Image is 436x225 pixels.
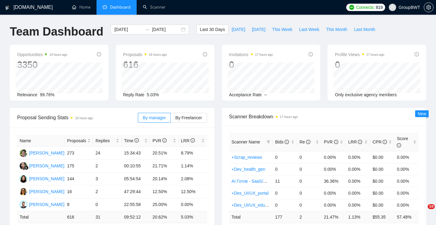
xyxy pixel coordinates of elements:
[191,138,195,143] span: info-circle
[255,53,273,56] time: 17 hours ago
[335,51,384,58] span: Profile Views
[29,188,64,195] div: [PERSON_NAME]
[321,199,346,211] td: 0.00%
[179,198,207,211] td: 0.00%
[122,211,150,223] td: 09:52:12
[122,147,150,160] td: 15:34:43
[5,3,9,13] img: logo
[267,140,270,144] span: filter
[376,4,383,11] span: 819
[181,138,195,143] span: LRR
[321,163,346,175] td: 0.00%
[252,26,265,33] span: [DATE]
[229,113,419,120] span: Scanner Breakdown
[394,151,419,163] td: 0.00%
[232,26,245,33] span: [DATE]
[370,151,395,163] td: $0.00
[145,27,150,32] span: to
[394,211,419,223] td: 57.48 %
[110,5,131,10] span: Dashboard
[297,175,321,187] td: 0
[373,139,387,144] span: CPR
[29,201,64,208] div: [PERSON_NAME]
[273,211,297,223] td: 177
[17,211,65,223] td: Total
[273,187,297,199] td: 0
[65,160,93,173] td: 175
[415,52,419,56] span: info-circle
[65,173,93,185] td: 144
[273,199,297,211] td: 0
[370,187,395,199] td: $0.00
[424,5,434,10] a: setting
[123,92,144,97] span: Reply Rate
[269,25,296,34] button: This Week
[179,173,207,185] td: 2.08%
[40,92,54,97] span: 99.76%
[67,137,86,144] span: Proposals
[93,211,122,223] td: 31
[273,151,297,163] td: 0
[321,151,346,163] td: 0.00%
[20,175,27,183] img: SK
[326,26,347,33] span: This Month
[418,111,426,116] span: New
[65,135,93,147] th: Proposals
[323,25,351,34] button: This Month
[232,155,262,160] a: +Scrap_reviews
[232,191,269,196] a: +Des_UI/UX_portal
[200,26,225,33] span: Last 30 Days
[65,198,93,211] td: 8
[370,199,395,211] td: $0.00
[179,185,207,198] td: 12.50%
[49,53,67,56] time: 14 hours ago
[179,211,207,223] td: 5.03 %
[309,52,313,56] span: info-circle
[297,199,321,211] td: 0
[370,211,395,223] td: $ 55.35
[229,92,262,97] span: Acceptance Rate
[65,147,93,160] td: 273
[20,188,27,196] img: OL
[29,150,64,156] div: [PERSON_NAME]
[20,201,27,208] img: OB
[122,198,150,211] td: 22:55:58
[152,26,180,33] input: End date
[354,26,375,33] span: Last Month
[272,26,292,33] span: This Week
[232,139,260,144] span: Scanner Name
[232,167,265,172] a: +Dev_health_gen
[96,137,115,144] span: Replies
[324,139,338,144] span: PVR
[306,140,310,144] span: info-circle
[321,187,346,199] td: 0.00%
[93,185,122,198] td: 2
[232,179,279,184] a: AI Готов - SaaS/Platform
[114,26,142,33] input: Start date
[20,149,27,157] img: AS
[228,25,248,34] button: [DATE]
[394,187,419,199] td: 0.00%
[370,163,395,175] td: $0.00
[17,114,138,121] span: Proposal Sending Stats
[179,160,207,173] td: 1.14%
[179,147,207,160] td: 8.79%
[29,162,64,169] div: [PERSON_NAME]
[150,173,179,185] td: 20.14%
[17,92,37,97] span: Relevance
[150,198,179,211] td: 25.00%
[321,211,346,223] td: 21.47 %
[297,211,321,223] td: 2
[20,162,27,170] img: SN
[346,211,370,223] td: 1.13 %
[97,52,101,56] span: info-circle
[346,175,370,187] td: 0.00%
[72,5,90,10] a: homeHome
[280,115,298,119] time: 17 hours ago
[20,202,64,207] a: OB[PERSON_NAME]
[275,139,289,144] span: Bids
[17,51,67,58] span: Opportunities
[415,204,430,219] iframe: Intercom live chat
[143,115,166,120] span: By manager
